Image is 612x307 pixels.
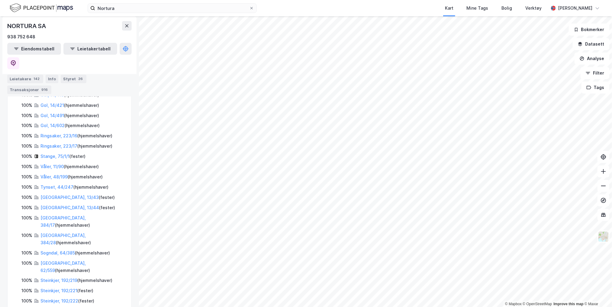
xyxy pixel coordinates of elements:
div: [PERSON_NAME] [558,5,593,12]
a: [GEOGRAPHIC_DATA], 13/43 [40,195,99,200]
button: Bokmerker [569,24,610,36]
a: Ringsaker, 223/16 [40,133,77,139]
div: Mine Tags [467,5,488,12]
div: ( hjemmelshaver ) [40,250,110,257]
div: 100% [21,215,32,222]
div: ( fester ) [40,287,93,295]
button: Eiendomstabell [7,43,61,55]
div: 100% [21,163,32,171]
a: Gol, 14/419 [40,93,64,98]
a: Gol, 14/602 [40,123,65,128]
a: Steinkjer, 192/222 [40,299,78,304]
div: Transaksjoner [7,85,51,94]
div: Bolig [502,5,512,12]
div: 938 752 648 [7,33,35,40]
div: 100% [21,194,32,201]
div: ( hjemmelshaver ) [40,215,124,229]
div: 100% [21,184,32,191]
a: Våler, 11/90 [40,164,64,169]
div: 916 [40,87,49,93]
a: [GEOGRAPHIC_DATA], 384/17 [40,216,86,228]
div: ( fester ) [40,153,85,160]
div: 100% [21,112,32,120]
a: Ringsaker, 223/17 [40,144,77,149]
img: Z [598,231,609,242]
a: OpenStreetMap [523,302,552,306]
div: ( hjemmelshaver ) [40,232,124,247]
div: ( hjemmelshaver ) [40,260,124,274]
a: Steinkjer, 192/219 [40,278,77,283]
div: Info [46,75,58,83]
a: Mapbox [505,302,522,306]
a: Sogndal, 64/385 [40,251,75,256]
div: 100% [21,232,32,239]
div: ( hjemmelshaver ) [40,174,103,181]
div: ( hjemmelshaver ) [40,102,99,109]
button: Filter [581,67,610,79]
button: Leietakertabell [63,43,117,55]
div: 100% [21,260,32,267]
div: ( hjemmelshaver ) [40,184,108,191]
a: [GEOGRAPHIC_DATA], 384/28 [40,233,86,245]
a: Improve this map [554,302,584,306]
a: Stange, 75/1/1 [40,154,69,159]
div: Verktøy [526,5,542,12]
div: ( fester ) [40,204,115,212]
a: Tynset, 44/247 [40,185,73,190]
div: ( hjemmelshaver ) [40,163,99,171]
button: Analyse [575,53,610,65]
div: ( hjemmelshaver ) [40,133,112,140]
div: 26 [77,76,84,82]
div: ( fester ) [40,194,115,201]
div: Kart [445,5,453,12]
div: Styret [61,75,86,83]
div: ( hjemmelshaver ) [40,112,99,120]
div: 142 [32,76,41,82]
div: 100% [21,122,32,130]
div: 100% [21,204,32,212]
div: 100% [21,287,32,295]
a: Gol, 14/491 [40,113,64,118]
input: Søk på adresse, matrikkel, gårdeiere, leietakere eller personer [95,4,249,13]
div: 100% [21,133,32,140]
div: 100% [21,102,32,109]
div: ( fester ) [40,298,94,305]
img: logo.f888ab2527a4732fd821a326f86c7f29.svg [10,3,73,13]
div: 100% [21,174,32,181]
div: 100% [21,250,32,257]
div: NORTURA SA [7,21,47,31]
div: ( hjemmelshaver ) [40,277,112,284]
div: Leietakere [7,75,43,83]
div: 100% [21,153,32,160]
div: 100% [21,277,32,284]
a: Gol, 14/421 [40,103,64,108]
button: Datasett [573,38,610,50]
a: Våler, 48/199 [40,174,68,180]
a: [GEOGRAPHIC_DATA], 13/44 [40,205,99,210]
a: [GEOGRAPHIC_DATA], 62/559 [40,261,86,273]
button: Tags [581,82,610,94]
div: ( hjemmelshaver ) [40,143,112,150]
div: 100% [21,143,32,150]
iframe: Chat Widget [582,278,612,307]
div: 100% [21,298,32,305]
a: Steinkjer, 192/221 [40,288,77,293]
div: ( hjemmelshaver ) [40,122,100,130]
